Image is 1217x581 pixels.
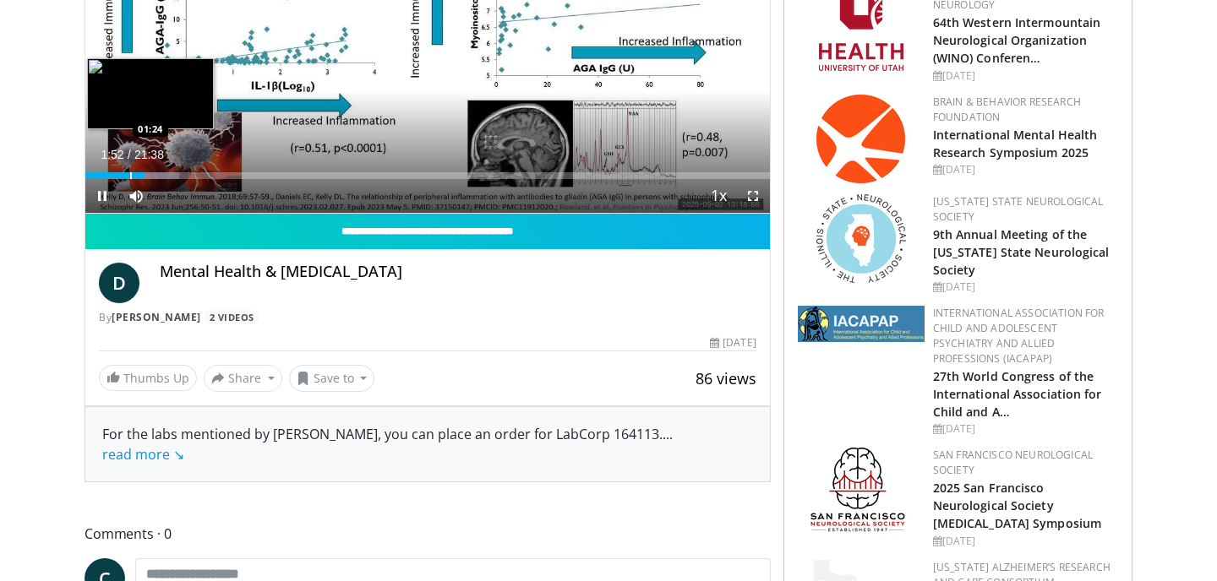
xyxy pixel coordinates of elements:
[933,448,1093,477] a: San Francisco Neurological Society
[798,306,925,342] img: 2a9917ce-aac2-4f82-acde-720e532d7410.png.150x105_q85_autocrop_double_scale_upscale_version-0.2.png
[87,58,214,129] img: image.jpeg
[160,263,756,281] h4: Mental Health & [MEDICAL_DATA]
[696,368,756,388] span: 86 views
[933,14,1101,66] a: 64th Western Intermountain Neurological Organization (WINO) Conferen…
[933,68,1118,84] div: [DATE]
[99,365,197,391] a: Thumbs Up
[710,335,756,350] div: [DATE]
[736,179,770,213] button: Fullscreen
[85,172,770,179] div: Progress Bar
[102,445,184,464] a: read more ↘
[102,424,753,464] div: For the labs mentioned by [PERSON_NAME], you can place an order for LabCorp 164113.
[289,365,375,392] button: Save to
[128,148,131,161] span: /
[204,365,282,392] button: Share
[112,310,201,324] a: [PERSON_NAME]
[99,310,756,325] div: By
[816,95,905,183] img: 6bc95fc0-882d-4061-9ebb-ce70b98f0866.png.150x105_q85_autocrop_double_scale_upscale_version-0.2.png
[102,425,673,464] span: ...
[933,480,1101,531] a: 2025 San Francisco Neurological Society [MEDICAL_DATA] Symposium
[85,523,771,545] span: Comments 0
[810,448,912,536] img: ad8adf1f-d405-434e-aebe-ebf7635c9b5d.png.150x105_q85_autocrop_double_scale_upscale_version-0.2.png
[933,306,1105,366] a: International Association for Child and Adolescent Psychiatry and Allied Professions (IACAPAP)
[933,280,1118,295] div: [DATE]
[85,179,119,213] button: Pause
[933,162,1118,177] div: [DATE]
[119,179,153,213] button: Mute
[933,95,1081,124] a: Brain & Behavior Research Foundation
[933,421,1118,437] div: [DATE]
[933,226,1110,278] a: 9th Annual Meeting of the [US_STATE] State Neurological Society
[204,310,259,324] a: 2 Videos
[134,148,164,161] span: 21:38
[933,194,1104,224] a: [US_STATE] State Neurological Society
[816,194,906,283] img: 71a8b48c-8850-4916-bbdd-e2f3ccf11ef9.png.150x105_q85_autocrop_double_scale_upscale_version-0.2.png
[702,179,736,213] button: Playback Rate
[933,534,1118,549] div: [DATE]
[933,368,1102,420] a: 27th World Congress of the International Association for Child and A…
[933,127,1098,160] a: International Mental Health Research Symposium 2025
[99,263,139,303] a: D
[101,148,123,161] span: 1:52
